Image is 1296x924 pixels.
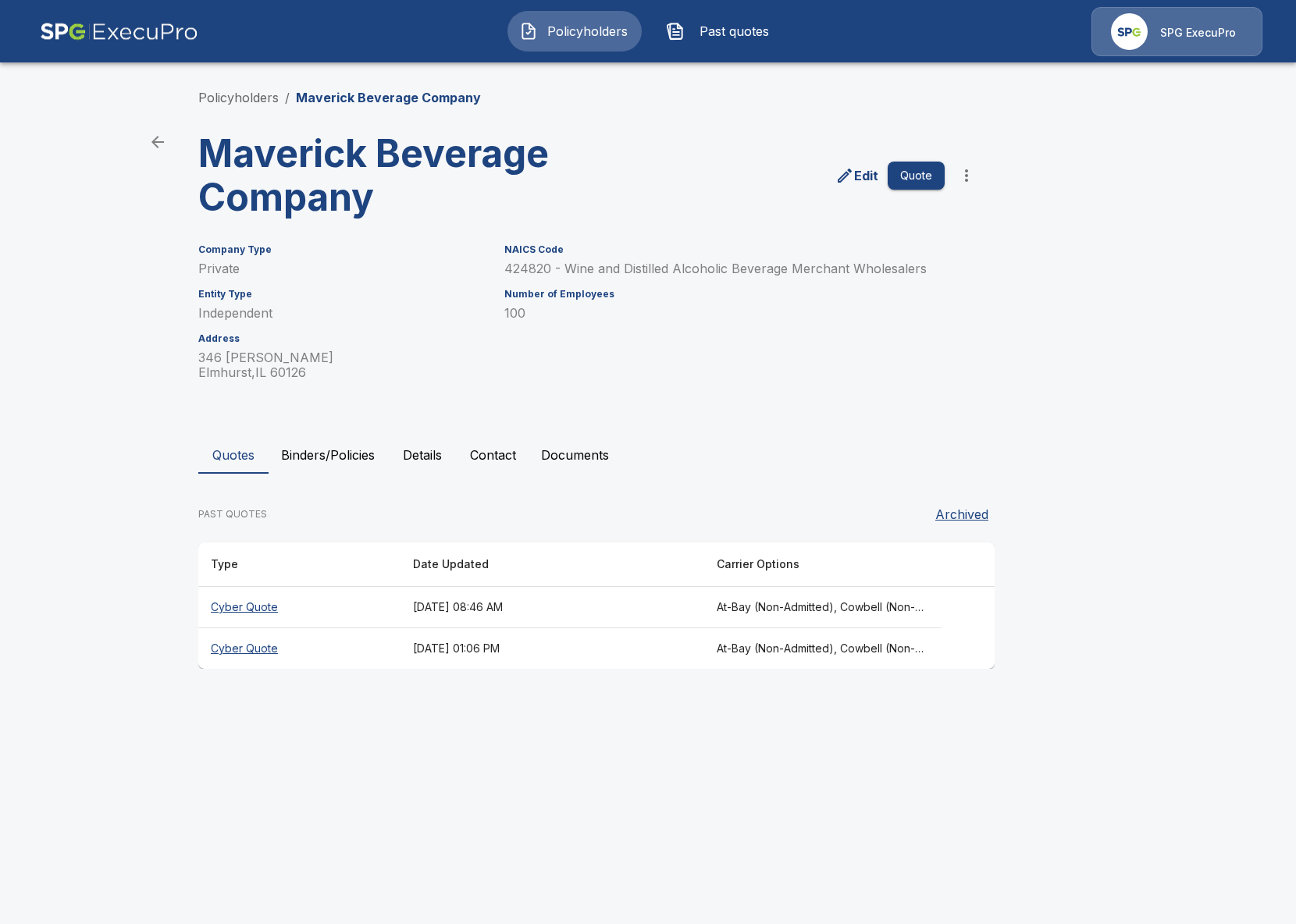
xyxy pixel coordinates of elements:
button: Quote [888,162,945,190]
button: Archived [929,499,995,530]
p: Maverick Beverage Company [296,88,481,107]
h6: Entity Type [198,289,486,300]
button: Contact [458,436,529,474]
th: [DATE] 01:06 PM [401,628,704,670]
li: / [285,88,290,107]
button: Details [387,436,458,474]
button: Past quotes IconPast quotes [654,11,789,52]
span: Past quotes [691,22,777,41]
a: edit [832,163,881,188]
h3: Maverick Beverage Company [198,132,584,219]
p: 424820 - Wine and Distilled Alcoholic Beverage Merchant Wholesalers [504,261,945,276]
button: Documents [529,436,621,474]
table: responsive table [198,542,995,669]
th: [DATE] 08:46 AM [401,587,704,628]
div: policyholder tabs [198,436,1098,474]
th: Cyber Quote [198,628,401,670]
button: Quotes [198,436,269,474]
img: Policyholders Icon [519,22,538,41]
th: Date Updated [401,542,704,587]
img: AA Logo [40,7,198,56]
a: Agency IconSPG ExecuPro [1091,7,1262,56]
h6: Number of Employees [504,289,945,300]
th: Carrier Options [704,542,941,587]
button: Binders/Policies [269,436,387,474]
span: Policyholders [544,22,630,41]
button: more [951,160,982,191]
p: PAST QUOTES [198,507,267,521]
th: Cyber Quote [198,587,401,628]
a: Policyholders [198,90,279,105]
p: SPG ExecuPro [1160,25,1236,41]
p: 346 [PERSON_NAME] Elmhurst , IL 60126 [198,350,486,380]
a: back [142,126,173,158]
p: Edit [854,166,878,185]
p: Private [198,261,486,276]
th: At-Bay (Non-Admitted), Cowbell (Non-Admitted), Cowbell (Admitted), Corvus Cyber (Non-Admitted), T... [704,628,941,670]
img: Agency Icon [1111,13,1148,50]
p: Independent [198,306,486,321]
h6: NAICS Code [504,244,945,255]
h6: Company Type [198,244,486,255]
p: 100 [504,306,945,321]
img: Past quotes Icon [666,22,685,41]
th: At-Bay (Non-Admitted), Cowbell (Non-Admitted), Cowbell (Admitted), Corvus Cyber (Non-Admitted), T... [704,587,941,628]
h6: Address [198,333,486,344]
th: Type [198,542,401,587]
nav: breadcrumb [198,88,481,107]
button: Policyholders IconPolicyholders [507,11,642,52]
